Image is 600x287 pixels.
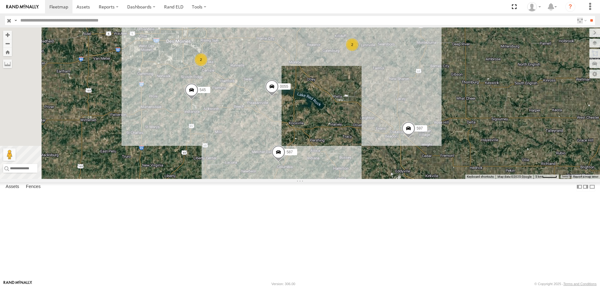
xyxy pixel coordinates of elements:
[346,38,358,51] div: 2
[562,176,568,178] a: Terms (opens in new tab)
[3,59,12,68] label: Measure
[534,282,597,286] div: © Copyright 2025 -
[589,70,600,78] label: Map Settings
[589,182,595,191] label: Hide Summary Table
[533,175,559,179] button: Map Scale: 5 km per 43 pixels
[3,39,12,48] button: Zoom out
[272,282,295,286] div: Version: 306.00
[3,48,12,56] button: Zoom Home
[525,2,543,12] div: Chase Tanke
[573,175,598,178] a: Report a map error
[3,148,16,161] button: Drag Pegman onto the map to open Street View
[535,175,542,178] span: 5 km
[2,182,22,191] label: Assets
[280,84,288,89] span: 0055
[23,182,44,191] label: Fences
[574,16,588,25] label: Search Filter Options
[3,281,32,287] a: Visit our Website
[467,175,494,179] button: Keyboard shortcuts
[497,175,532,178] span: Map data ©2025 Google
[565,2,575,12] i: ?
[6,5,39,9] img: rand-logo.svg
[417,126,423,131] span: 597
[3,31,12,39] button: Zoom in
[13,16,18,25] label: Search Query
[576,182,582,191] label: Dock Summary Table to the Left
[287,150,293,154] span: 587
[200,88,206,92] span: 545
[195,53,207,66] div: 2
[582,182,589,191] label: Dock Summary Table to the Right
[563,282,597,286] a: Terms and Conditions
